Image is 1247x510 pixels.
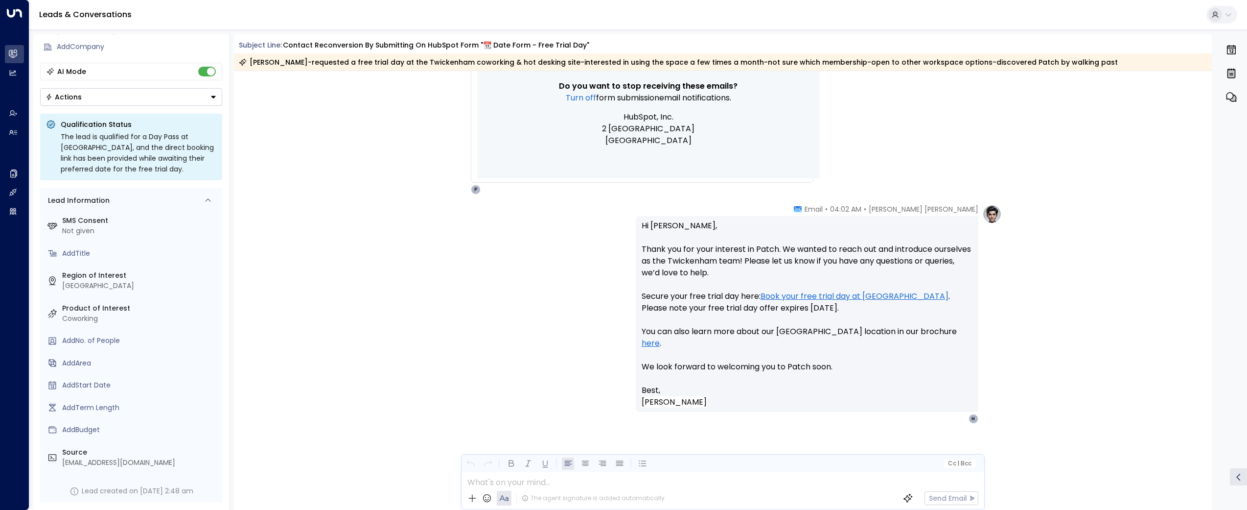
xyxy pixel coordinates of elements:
[957,460,959,467] span: |
[566,92,596,104] a: Turn off
[57,67,86,76] div: AI Mode
[62,380,218,390] div: AddStart Date
[62,270,218,281] label: Region of Interest
[61,131,216,174] div: The lead is qualified for a Day Pass at [GEOGRAPHIC_DATA], and the direct booking link has been p...
[239,40,282,50] span: Subject Line:
[596,92,659,104] span: Form submission
[805,204,823,214] span: Email
[559,80,738,92] span: Do you want to stop receiving these emails?
[982,204,1002,224] img: profile-logo.png
[944,459,975,468] button: Cc|Bcc
[947,460,971,467] span: Cc Bcc
[62,216,218,226] label: SMS Consent
[62,458,218,468] div: [EMAIL_ADDRESS][DOMAIN_NAME]
[62,336,218,346] div: AddNo. of People
[864,204,866,214] span: •
[642,338,660,349] a: here
[62,425,218,435] div: AddBudget
[45,195,110,206] div: Lead Information
[62,226,218,236] div: Not given
[471,185,481,194] div: P
[642,220,972,385] p: Hi [PERSON_NAME], Thank you for your interest in Patch. We wanted to reach out and introduce ours...
[39,9,132,20] a: Leads & Conversations
[239,57,1118,67] div: [PERSON_NAME]-requested a free trial day at the Twickenham coworking & hot desking site-intereste...
[526,92,771,104] p: email notifications.
[761,291,948,302] a: Book your free trial day at [GEOGRAPHIC_DATA]
[869,204,978,214] span: [PERSON_NAME] [PERSON_NAME]
[62,248,218,259] div: AddTitle
[464,458,477,470] button: Undo
[642,396,707,408] span: [PERSON_NAME]
[40,88,222,106] div: Button group with a nested menu
[62,447,218,458] label: Source
[522,494,665,503] div: The agent signature is added automatically
[283,40,589,50] div: Contact reconversion by submitting on HubSpot Form "📆 Date Form - Free Trial Day"
[82,486,193,496] div: Lead created on [DATE] 2:48 am
[825,204,828,214] span: •
[482,458,494,470] button: Redo
[62,403,218,413] div: AddTerm Length
[46,93,82,101] div: Actions
[62,358,218,368] div: AddArea
[62,314,218,324] div: Coworking
[830,204,861,214] span: 04:02 AM
[62,281,218,291] div: [GEOGRAPHIC_DATA]
[62,303,218,314] label: Product of Interest
[526,111,771,146] p: HubSpot, Inc. 2 [GEOGRAPHIC_DATA] [GEOGRAPHIC_DATA]
[642,385,660,396] span: Best,
[61,120,216,129] p: Qualification Status
[969,414,978,424] div: H
[40,88,222,106] button: Actions
[57,42,222,52] div: AddCompany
